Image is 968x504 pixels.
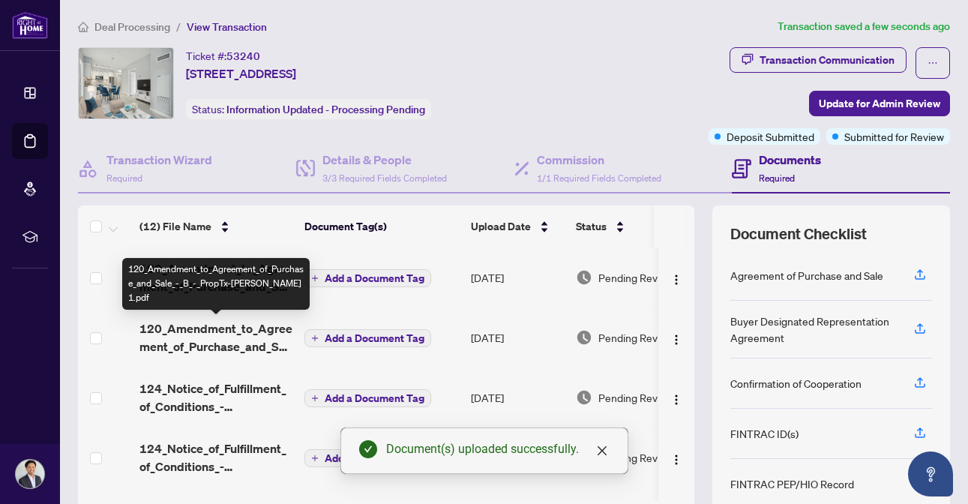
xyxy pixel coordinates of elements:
span: Pending Review [598,449,673,466]
span: check-circle [359,440,377,458]
div: Ticket #: [186,47,260,64]
td: [DATE] [465,367,570,427]
span: 124_Notice_of_Fulfillment_of_Conditions_-_Agreement_of_Purchase_and_Sale_-_A_-_PropTx-[PERSON_NAM... [139,439,292,475]
th: Status [570,205,697,247]
div: Transaction Communication [760,48,895,72]
span: 3/3 Required Fields Completed [322,172,447,184]
span: Add a Document Tag [325,453,424,463]
span: close [596,445,608,457]
h4: Details & People [322,151,447,169]
span: Add a Document Tag [325,393,424,403]
span: Pending Review [598,269,673,286]
button: Logo [664,445,688,469]
td: [DATE] [465,307,570,367]
button: Update for Admin Review [809,91,950,116]
span: plus [311,454,319,462]
img: Logo [670,454,682,466]
button: Logo [664,385,688,409]
img: Document Status [576,269,592,286]
span: Document Checklist [730,223,867,244]
button: Logo [664,325,688,349]
button: Transaction Communication [730,47,907,73]
span: 1/1 Required Fields Completed [537,172,661,184]
span: 120_Amendment_to_Agreement_of_Purchase_and_Sale_-_B_-_PropTx-[PERSON_NAME] 1.pdf [139,319,292,355]
article: Transaction saved a few seconds ago [778,18,950,35]
img: IMG-C12222236_1.jpg [79,48,173,118]
span: (12) File Name [139,218,211,235]
div: FINTRAC ID(s) [730,425,799,442]
img: Document Status [576,389,592,406]
span: Upload Date [471,218,531,235]
span: Required [759,172,795,184]
span: Required [106,172,142,184]
span: Status [576,218,607,235]
img: logo [12,11,48,39]
div: Status: [186,99,431,119]
button: Add a Document Tag [304,448,431,468]
span: Update for Admin Review [819,91,940,115]
span: Pending Review [598,389,673,406]
span: plus [311,334,319,342]
button: Add a Document Tag [304,449,431,467]
th: (12) File Name [133,205,298,247]
span: plus [311,394,319,402]
button: Add a Document Tag [304,389,431,407]
span: ellipsis [928,58,938,68]
button: Add a Document Tag [304,329,431,347]
span: 53240 [226,49,260,63]
img: Logo [670,394,682,406]
span: Add a Document Tag [325,273,424,283]
span: 124_Notice_of_Fulfillment_of_Conditions_-_Agreement_of_Purchase_and_Sale_-_B_-_PropTx-[PERSON_NAM... [139,379,292,415]
span: home [78,22,88,32]
img: Document Status [576,329,592,346]
button: Add a Document Tag [304,388,431,408]
span: Deal Processing [94,20,170,34]
span: [STREET_ADDRESS] [186,64,296,82]
a: Close [594,442,610,459]
div: Buyer Designated Representation Agreement [730,313,896,346]
img: Profile Icon [16,460,44,488]
div: 120_Amendment_to_Agreement_of_Purchase_and_Sale_-_B_-_PropTx-[PERSON_NAME] 1.pdf [122,258,310,310]
span: plus [311,274,319,282]
span: Pending Review [598,329,673,346]
td: [DATE] [465,247,570,307]
div: Document(s) uploaded successfully. [386,440,610,458]
div: Confirmation of Cooperation [730,375,862,391]
button: Add a Document Tag [304,269,431,287]
th: Document Tag(s) [298,205,465,247]
li: / [176,18,181,35]
span: Information Updated - Processing Pending [226,103,425,116]
th: Upload Date [465,205,570,247]
button: Open asap [908,451,953,496]
span: Submitted for Review [844,128,944,145]
div: Agreement of Purchase and Sale [730,267,883,283]
span: Deposit Submitted [727,128,814,145]
span: Add a Document Tag [325,333,424,343]
img: Logo [670,274,682,286]
button: Add a Document Tag [304,268,431,288]
h4: Transaction Wizard [106,151,212,169]
h4: Documents [759,151,821,169]
button: Add a Document Tag [304,328,431,348]
span: View Transaction [187,20,267,34]
img: Logo [670,334,682,346]
h4: Commission [537,151,661,169]
div: FINTRAC PEP/HIO Record [730,475,854,492]
button: Logo [664,265,688,289]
